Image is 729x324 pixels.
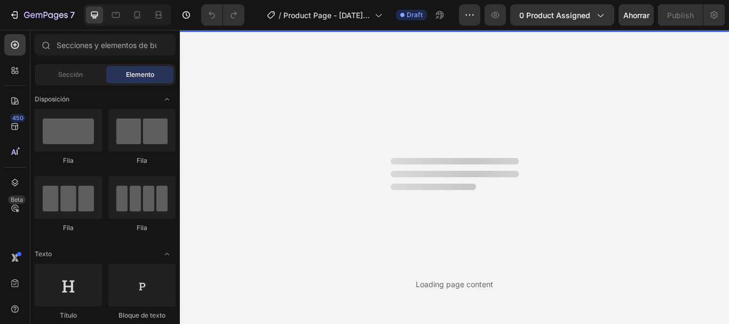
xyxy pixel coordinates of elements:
font: Bloque de texto [118,311,165,319]
font: Texto [35,250,52,258]
div: Loading page content [416,279,493,290]
span: Abrir palanca [159,91,176,108]
span: / [279,10,281,21]
font: Sección [58,70,83,78]
span: Draft [407,10,423,20]
font: 450 [12,114,23,122]
button: Publish [658,4,703,26]
font: Fila [63,156,74,164]
font: Título [60,311,77,319]
span: Abrir palanca [159,246,176,263]
button: 0 product assigned [510,4,614,26]
button: Ahorrar [619,4,654,26]
button: 7 [4,4,80,26]
font: Ahorrar [623,11,649,20]
font: Fila [137,156,147,164]
span: 0 product assigned [519,10,590,21]
font: Fila [63,224,74,232]
span: Product Page - [DATE] 17:19:57 [283,10,370,21]
font: 7 [70,10,75,20]
font: Beta [11,196,23,203]
div: Deshacer/Rehacer [201,4,244,26]
font: Fila [137,224,147,232]
input: Secciones y elementos de búsqueda [35,34,176,56]
font: Disposición [35,95,69,103]
font: Elemento [126,70,154,78]
div: Publish [667,10,694,21]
